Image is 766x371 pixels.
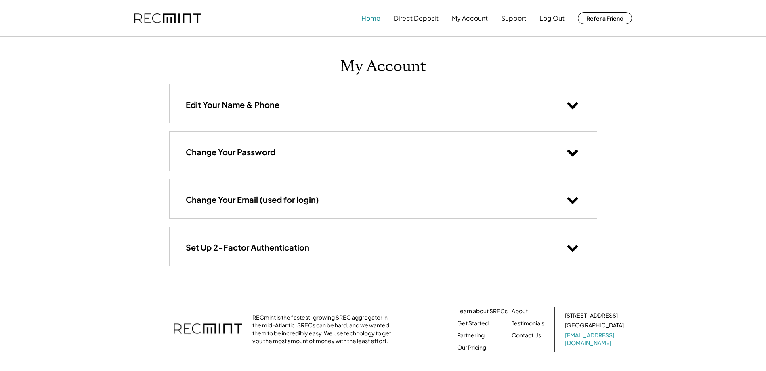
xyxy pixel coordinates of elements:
[457,344,486,352] a: Our Pricing
[186,194,319,205] h3: Change Your Email (used for login)
[565,331,625,347] a: [EMAIL_ADDRESS][DOMAIN_NAME]
[565,312,618,320] div: [STREET_ADDRESS]
[186,147,275,157] h3: Change Your Password
[457,331,485,339] a: Partnering
[252,314,396,345] div: RECmint is the fastest-growing SREC aggregator in the mid-Atlantic. SRECs can be hard, and we wan...
[340,57,426,76] h1: My Account
[174,315,242,344] img: recmint-logotype%403x.png
[394,10,439,26] button: Direct Deposit
[501,10,526,26] button: Support
[452,10,488,26] button: My Account
[134,13,201,23] img: recmint-logotype%403x.png
[512,331,541,339] a: Contact Us
[512,307,528,315] a: About
[539,10,565,26] button: Log Out
[578,12,632,24] button: Refer a Friend
[186,242,309,253] h3: Set Up 2-Factor Authentication
[457,307,508,315] a: Learn about SRECs
[565,321,624,329] div: [GEOGRAPHIC_DATA]
[457,319,489,327] a: Get Started
[186,99,279,110] h3: Edit Your Name & Phone
[512,319,544,327] a: Testimonials
[361,10,380,26] button: Home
